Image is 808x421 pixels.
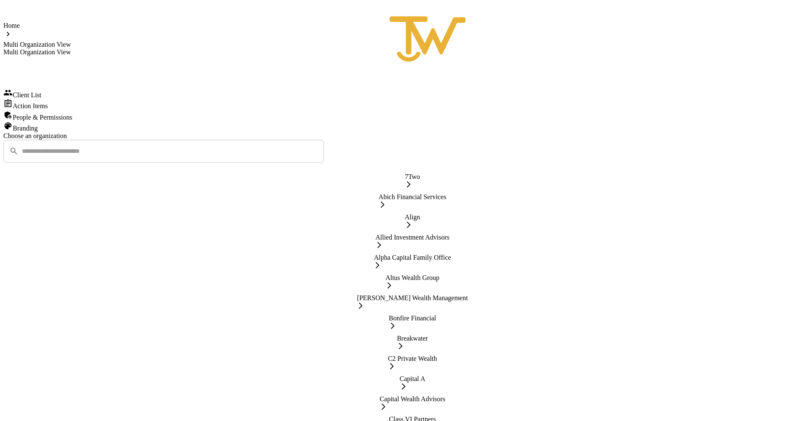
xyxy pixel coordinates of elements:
div: Branding [3,121,805,132]
div: Align [405,213,420,221]
div: Alpha Capital Family Office [374,254,451,261]
div: Capital Wealth Advisors [380,395,445,403]
div: C2 Private Wealth [388,355,437,362]
div: Breakwater [397,335,428,342]
div: Multi Organization View [3,48,71,56]
div: [PERSON_NAME] Wealth Management [357,294,468,302]
div: Altus Wealth Group [385,274,439,282]
div: Bonfire Financial [389,314,436,322]
div: Choose an organization [3,132,805,140]
img: True West [385,10,470,68]
div: Abich Financial Services [379,193,447,201]
div: consultant-dashboard__filter-organizations-search-bar [3,140,324,163]
div: Capital A [400,375,425,383]
div: 7Two [405,173,420,181]
div: People & Permissions [3,110,805,121]
div: Action Items [3,99,805,110]
div: Home [3,22,71,29]
div: Allied Investment Advisors [375,234,449,241]
div: Multi Organization View [3,41,71,48]
div: Client List [3,88,805,99]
